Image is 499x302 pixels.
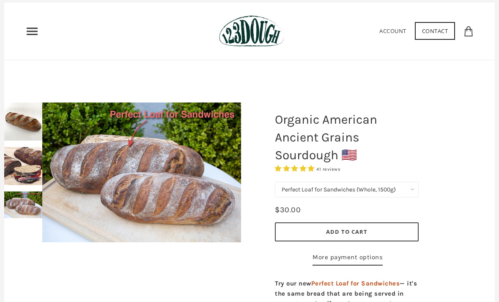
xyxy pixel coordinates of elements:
[275,204,301,216] div: $30.00
[326,228,367,236] span: Add to Cart
[4,103,42,141] img: Organic American Ancient Grains Sourdough 🇺🇸
[219,15,284,47] img: 123Dough Bakery
[275,165,316,172] span: 4.93 stars
[311,280,400,287] span: Perfect Loaf for Sandwiches
[25,25,39,38] nav: Primary
[313,252,383,266] a: More payment options
[4,191,42,218] img: Organic American Ancient Grains Sourdough 🇺🇸
[42,103,241,242] img: Organic American Ancient Grains Sourdough 🇺🇸
[275,222,419,241] button: Add to Cart
[269,106,425,168] h1: Organic American Ancient Grains Sourdough 🇺🇸
[316,166,340,172] span: 41 reviews
[4,147,42,185] img: Organic American Ancient Grains Sourdough 🇺🇸
[379,27,406,35] a: Account
[415,22,455,40] a: Contact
